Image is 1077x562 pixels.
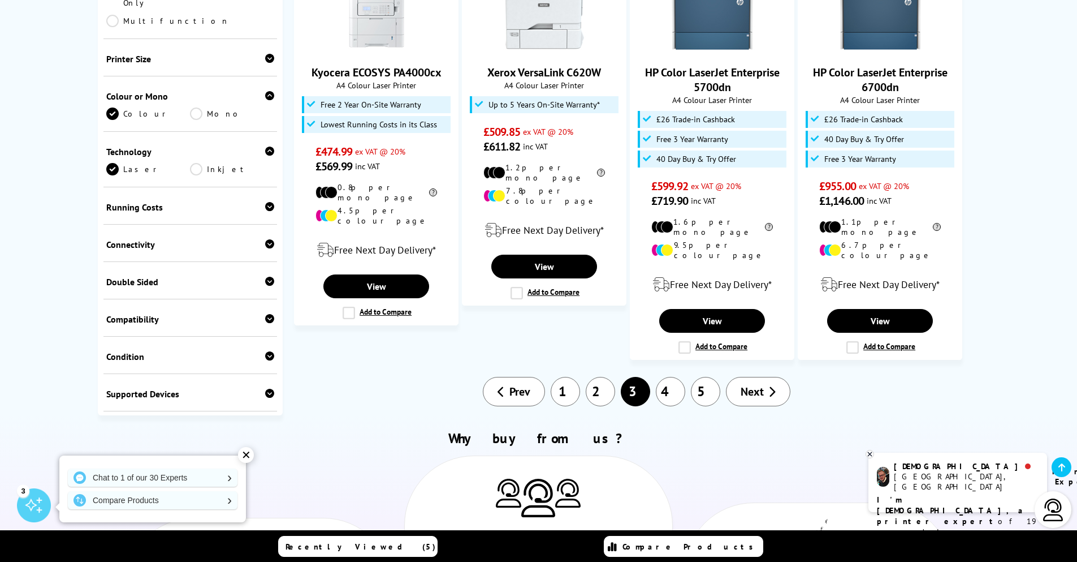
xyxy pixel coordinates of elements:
[190,163,274,175] a: Inkjet
[622,542,759,552] span: Compare Products
[670,45,755,56] a: HP Color LaserJet Enterprise 5700dn
[651,217,773,237] li: 1.6p per mono page
[315,205,437,226] li: 4.5p per colour page
[278,536,438,557] a: Recently Viewed (5)
[343,307,412,319] label: Add to Compare
[315,159,352,174] span: £569.99
[691,377,720,406] a: 5
[604,536,763,557] a: Compare Products
[355,146,405,157] span: ex VAT @ 20%
[877,495,1026,526] b: I'm [DEMOGRAPHIC_DATA], a printer expert
[106,53,275,65] div: Printer Size
[300,80,452,91] span: A4 Colour Laser Printer
[323,274,429,298] a: View
[334,45,419,56] a: Kyocera ECOSYS PA4000cx
[691,181,741,191] span: ex VAT @ 20%
[312,65,442,80] a: Kyocera ECOSYS PA4000cx
[315,144,352,159] span: £474.99
[651,240,773,260] li: 9.5p per colour page
[190,108,274,120] a: Mono
[804,95,956,105] span: A4 Colour Laser Printer
[656,135,728,144] span: Free 3 Year Warranty
[741,384,764,399] span: Next
[827,309,932,333] a: View
[106,163,191,175] a: Laser
[824,135,904,144] span: 40 Day Buy & Try Offer
[68,469,237,487] a: Chat to 1 of our 30 Experts
[586,377,615,406] a: 2
[846,341,915,354] label: Add to Compare
[877,467,889,487] img: chris-livechat.png
[523,126,573,137] span: ex VAT @ 20%
[68,491,237,509] a: Compare Products
[509,384,530,399] span: Prev
[804,269,956,301] div: modal_delivery
[659,309,764,333] a: View
[867,195,892,206] span: inc VAT
[286,542,436,552] span: Recently Viewed (5)
[645,65,780,95] a: HP Color LaserJet Enterprise 5700dn
[355,161,380,171] span: inc VAT
[636,269,788,301] div: modal_delivery
[894,461,1038,471] div: [DEMOGRAPHIC_DATA]
[551,377,580,406] a: 1
[824,115,903,124] span: £26 Trade-in Cashback
[651,179,688,194] span: £599.92
[106,388,275,400] div: Supported Devices
[555,479,581,508] img: Printer Experts
[511,287,579,299] label: Add to Compare
[321,120,437,129] span: Lowest Running Costs in its Class
[651,194,688,208] span: £719.90
[472,529,605,561] div: 30+ Printer Experts Ready to Take Your Call
[119,430,959,447] h2: Why buy from us?
[894,471,1038,492] div: [GEOGRAPHIC_DATA], [GEOGRAPHIC_DATA]
[496,479,521,508] img: Printer Experts
[1042,499,1065,521] img: user-headset-light.svg
[468,80,620,91] span: A4 Colour Laser Printer
[824,155,896,164] span: Free 3 Year Warranty
[521,479,555,518] img: Printer Experts
[487,65,601,80] a: Xerox VersaLink C620W
[838,45,923,56] a: HP Color LaserJet Enterprise 6700dn
[238,447,254,463] div: ✕
[813,65,948,95] a: HP Color LaserJet Enterprise 6700dn
[859,181,909,191] span: ex VAT @ 20%
[656,377,685,406] a: 4
[106,351,275,362] div: Condition
[656,155,736,164] span: 40 Day Buy & Try Offer
[483,186,605,206] li: 7.8p per colour page
[106,146,275,157] div: Technology
[488,100,600,109] span: Up to 5 Years On-Site Warranty*
[106,314,275,325] div: Compatibility
[726,377,790,406] a: Next
[877,495,1039,559] p: of 19 years! Leave me a message and I'll respond ASAP
[483,125,520,139] span: £509.85
[106,15,230,27] a: Multifunction
[819,179,856,194] span: £955.00
[691,195,716,206] span: inc VAT
[106,276,275,288] div: Double Sided
[819,240,941,260] li: 6.7p per colour page
[300,234,452,266] div: modal_delivery
[321,100,421,109] span: Free 2 Year On-Site Warranty
[315,182,437,203] li: 0.8p per mono page
[491,255,596,278] a: View
[483,162,605,183] li: 1.2p per mono page
[106,201,275,213] div: Running Costs
[523,141,548,152] span: inc VAT
[678,341,747,354] label: Add to Compare
[17,484,29,497] div: 3
[483,139,520,154] span: £611.82
[636,95,788,105] span: A4 Colour Laser Printer
[819,217,941,237] li: 1.1p per mono page
[656,115,735,124] span: £26 Trade-in Cashback
[106,108,191,120] a: Colour
[106,239,275,250] div: Connectivity
[819,194,864,208] span: £1,146.00
[468,214,620,246] div: modal_delivery
[502,45,587,56] a: Xerox VersaLink C620W
[106,91,275,102] div: Colour or Mono
[483,377,545,406] a: Prev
